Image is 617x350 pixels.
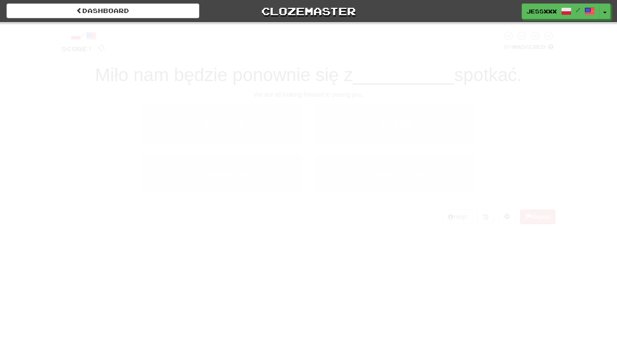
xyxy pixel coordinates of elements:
[503,43,512,50] span: 0 %
[142,105,302,143] button: 1.panem
[62,45,93,52] span: Score:
[442,209,473,224] button: Help!
[382,117,414,131] span: błędu
[212,3,405,19] a: Clozemaster
[194,173,199,180] small: 3 .
[98,42,105,53] span: 0
[353,65,455,85] span: __________
[62,30,105,41] div: /
[142,155,302,193] button: 3.czwartek
[526,7,557,15] span: jessxxx
[477,209,494,224] button: Round history (alt+y)
[6,3,199,18] a: Dashboard
[315,105,475,143] button: 2.błędu
[199,167,250,181] span: czwartek
[522,3,600,19] a: jessxxx /
[454,65,522,85] span: spotkać.
[192,23,199,33] span: 0
[95,65,353,85] span: Miło nam będzie ponownie się z
[470,23,484,33] span: 10
[363,173,368,180] small: 4 .
[377,122,382,129] small: 2 .
[576,7,580,13] span: /
[343,23,350,33] span: 0
[62,90,555,99] div: We are all looking forward to seeing you.
[200,122,205,129] small: 1 .
[520,209,555,224] button: Report
[315,155,475,193] button: 4.połączone
[368,167,427,181] span: połączone
[502,43,555,51] div: Mastered
[205,117,244,131] span: panem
